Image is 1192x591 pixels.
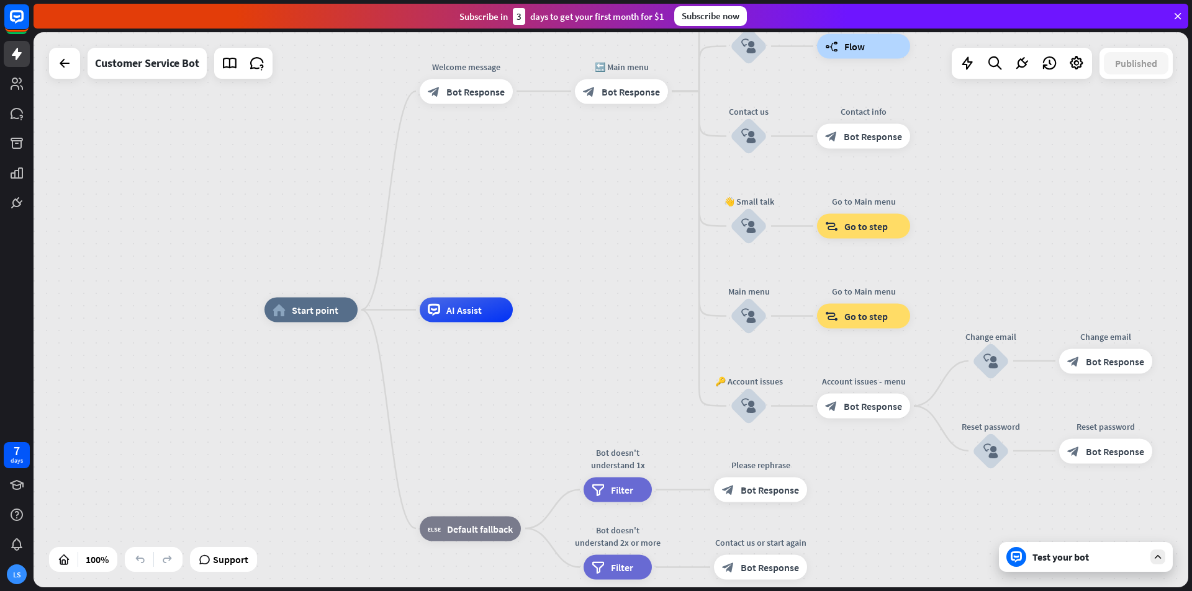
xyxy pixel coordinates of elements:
i: block_bot_response [825,400,838,412]
i: block_goto [825,220,838,233]
button: Published [1104,52,1168,74]
div: Welcome message [410,60,522,73]
div: Change email [954,330,1028,342]
div: Subscribe now [674,6,747,26]
span: Bot Response [1086,355,1144,367]
div: 7 [14,445,20,456]
i: block_user_input [983,353,998,368]
div: Main menu [711,285,786,298]
div: Test your bot [1032,551,1144,563]
div: Reset password [954,420,1028,432]
div: Contact us or start again [705,536,816,549]
div: Account issues - menu [808,375,919,388]
div: 🔑 Account issues [711,375,786,388]
div: Please rephrase [705,459,816,471]
i: block_bot_response [825,130,838,143]
i: block_user_input [741,129,756,144]
i: builder_tree [825,40,838,53]
i: block_bot_response [1067,355,1080,367]
span: Bot Response [1086,445,1144,457]
div: Contact info [808,105,919,118]
div: Customer Service Bot [95,48,199,79]
i: block_bot_response [428,85,440,97]
i: block_user_input [741,399,756,414]
i: block_goto [825,310,838,322]
a: 7 days [4,442,30,468]
span: Filter [611,561,633,574]
i: block_user_input [741,219,756,234]
span: Bot Response [844,130,902,143]
i: filter [592,484,605,496]
span: Start point [292,304,338,316]
span: Go to step [844,220,888,233]
i: block_bot_response [722,484,734,496]
button: Open LiveChat chat widget [10,5,47,42]
div: Bot doesn't understand 1x [574,447,661,471]
div: 🔙 Main menu [566,60,677,73]
div: Change email [1050,330,1162,342]
span: Bot Response [446,85,505,97]
div: days [11,456,23,465]
div: LS [7,564,27,584]
i: block_user_input [983,443,998,458]
div: Contact us [711,105,786,118]
div: 3 [513,8,525,25]
span: Flow [844,40,865,53]
div: 100% [82,549,112,569]
span: Bot Response [602,85,660,97]
i: block_bot_response [583,85,595,97]
i: block_user_input [741,39,756,54]
span: Go to step [844,310,888,322]
span: Bot Response [844,400,902,412]
span: Bot Response [741,561,799,574]
i: filter [592,561,605,574]
div: Reset password [1050,420,1162,432]
div: Subscribe in days to get your first month for $1 [459,8,664,25]
i: block_bot_response [722,561,734,574]
span: Filter [611,484,633,496]
i: block_fallback [428,522,441,535]
i: home_2 [273,304,286,316]
span: Support [213,549,248,569]
i: block_bot_response [1067,445,1080,457]
div: Bot doesn't understand 2x or more [574,524,661,549]
i: block_user_input [741,309,756,324]
div: 👋 Small talk [711,195,786,208]
span: Bot Response [741,484,799,496]
div: Go to Main menu [808,195,919,208]
span: Default fallback [447,522,513,535]
span: AI Assist [446,304,482,316]
div: Go to Main menu [808,285,919,298]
